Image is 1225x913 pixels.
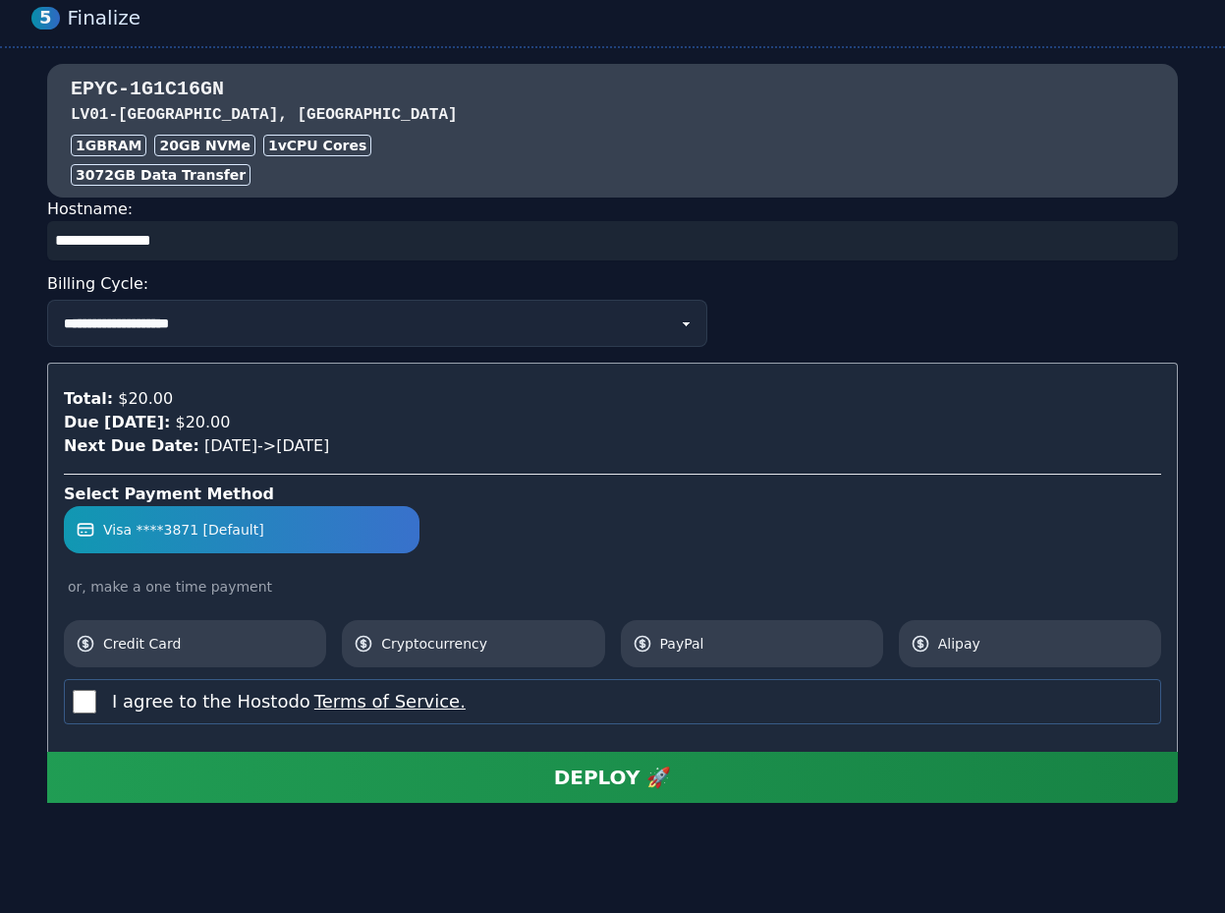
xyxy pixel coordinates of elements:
div: 1 vCPU Cores [263,135,371,156]
div: $20.00 [113,387,173,411]
button: DEPLOY 🚀 [47,752,1178,803]
label: I agree to the Hostodo [112,688,466,715]
span: PayPal [660,634,871,654]
div: Next Due Date: [64,434,199,458]
span: Alipay [938,634,1149,654]
div: 5 [31,7,60,29]
span: Cryptocurrency [381,634,592,654]
div: DEPLOY 🚀 [554,764,672,791]
div: 1GB RAM [71,135,146,156]
h3: LV01 - [GEOGRAPHIC_DATA], [GEOGRAPHIC_DATA] [71,103,1154,127]
div: Total: [64,387,113,411]
div: Finalize [68,6,1194,30]
div: Select Payment Method [64,483,1161,506]
div: [DATE] -> [DATE] [64,434,1161,458]
a: Terms of Service. [310,691,466,712]
div: or, make a one time payment [64,577,1161,597]
span: Credit Card [103,634,314,654]
h3: EPYC-1G1C16GN [71,76,1154,103]
span: Visa ****3871 [Default] [103,520,264,540]
div: Hostname: [47,198,1178,260]
div: Billing Cycle: [47,268,1178,300]
button: I agree to the Hostodo [310,688,466,715]
div: Due [DATE]: [64,411,170,434]
div: $20.00 [170,411,230,434]
div: 3072 GB Data Transfer [71,164,251,186]
div: 20 GB NVMe [154,135,255,156]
